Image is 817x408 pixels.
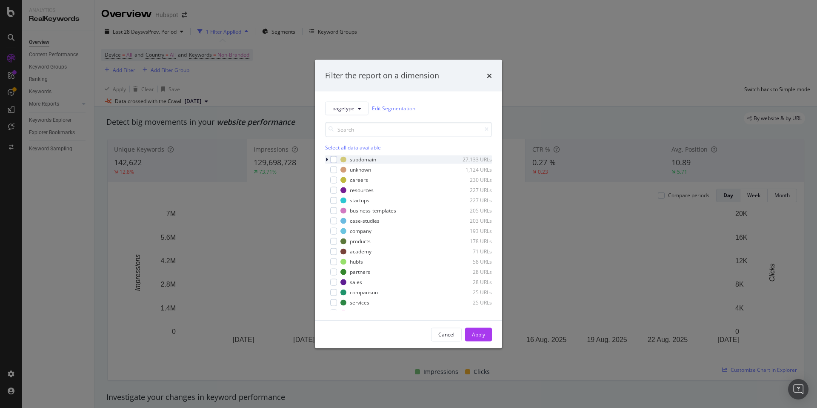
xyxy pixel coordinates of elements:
div: modal [315,60,502,348]
div: Apply [472,331,485,338]
div: comparison [350,289,378,296]
div: pricing [350,309,366,316]
div: services [350,299,369,306]
div: 28 URLs [450,268,492,276]
div: 205 URLs [450,207,492,214]
div: 203 URLs [450,217,492,224]
div: careers [350,176,368,184]
div: 71 URLs [450,248,492,255]
div: unknown [350,166,371,173]
div: times [487,70,492,81]
div: 25 URLs [450,299,492,306]
div: 21 URLs [450,309,492,316]
div: Cancel [438,331,454,338]
div: startups [350,197,369,204]
div: business-templates [350,207,396,214]
div: 25 URLs [450,289,492,296]
div: academy [350,248,371,255]
div: resources [350,187,374,194]
div: Open Intercom Messenger [788,379,808,399]
div: 28 URLs [450,279,492,286]
div: 227 URLs [450,197,492,204]
a: Edit Segmentation [372,104,415,113]
div: hubfs [350,258,363,265]
button: pagetype [325,101,369,115]
div: 27,133 URLs [450,156,492,163]
div: 230 URLs [450,176,492,184]
div: 227 URLs [450,187,492,194]
div: 58 URLs [450,258,492,265]
span: pagetype [332,105,354,112]
div: 1,124 URLs [450,166,492,173]
input: Search [325,122,492,137]
div: Select all data available [325,144,492,151]
div: company [350,227,371,235]
button: Apply [465,328,492,341]
div: products [350,238,371,245]
div: partners [350,268,370,276]
div: 193 URLs [450,227,492,235]
div: case-studies [350,217,380,224]
div: sales [350,279,362,286]
div: Filter the report on a dimension [325,70,439,81]
div: subdomain [350,156,376,163]
div: 178 URLs [450,238,492,245]
button: Cancel [431,328,462,341]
